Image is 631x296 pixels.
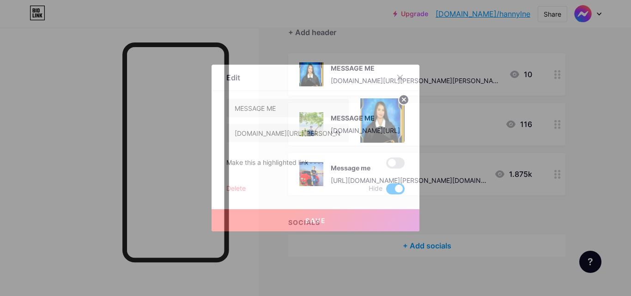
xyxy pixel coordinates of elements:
div: Delete [226,183,246,194]
div: Edit [226,72,240,83]
button: Save [212,209,419,231]
span: Hide [369,183,382,194]
input: Title [227,99,349,117]
div: Make this a highlighted link [226,157,309,169]
span: Save [305,217,326,224]
img: link_thumbnail [360,98,405,143]
input: URL [227,124,349,142]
